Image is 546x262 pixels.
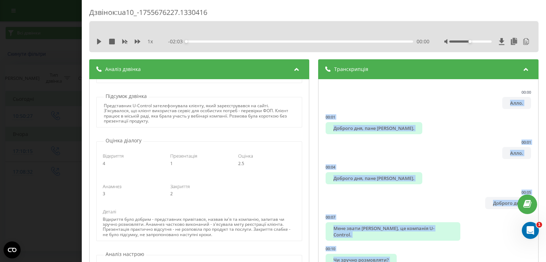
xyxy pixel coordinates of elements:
div: Доброго дня, пане [PERSON_NAME]. [326,172,423,184]
div: 00:00 [521,89,531,95]
div: Алло. [502,97,531,109]
span: Аналіз дзвінка [105,66,141,73]
span: Відкриття [103,153,124,159]
div: 00:07 [326,214,336,220]
div: Доброго дня. [485,197,531,209]
div: 2.5 [238,161,296,166]
div: 00:01 [326,114,336,120]
div: 00:10 [326,246,336,251]
span: Транскрипція [334,66,369,73]
button: Open CMP widget [4,241,21,258]
div: Дзвінок представника U-Control до клієнта, який зареєструвався на сайті для особистих потреб [104,69,295,79]
p: Оцінка діалогу [104,137,143,144]
div: Алло. [502,147,531,159]
div: Представник U-Control зателефонувала клієнту, який зареєструвався на сайті. З'ясувалося, що клієн... [104,103,295,124]
div: 2 [171,191,228,196]
span: 1 x [148,38,153,45]
div: Доброго дня, пане [PERSON_NAME]. [326,122,423,134]
span: Оцінка [238,153,253,159]
div: 00:01 [521,140,531,145]
span: - 02:03 [168,38,187,45]
iframe: Intercom live chat [522,222,539,239]
div: Дзвінок : ua10_-1755676227.1330416 [89,7,539,21]
p: Аналіз настрою [104,251,146,258]
span: Презентація [171,153,198,159]
div: Accessibility label [469,40,471,43]
span: 1 [536,222,542,228]
div: Мене звати [PERSON_NAME], це компанія U-Control. [326,222,460,241]
div: 4 [103,161,160,166]
div: 3 [103,191,160,196]
span: Деталі [103,208,116,215]
p: Підсумок дзвінка [104,93,149,100]
div: Accessibility label [185,40,188,43]
span: Анамнез [103,183,122,190]
div: 00:05 [521,190,531,195]
span: Закриття [171,183,190,190]
div: Відкриття було добрим - представник привітався, назвав ім'я та компанію, запитав чи зручно розмов... [103,217,296,238]
span: 00:00 [417,38,429,45]
div: 00:04 [326,164,336,170]
div: 1 [171,161,228,166]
